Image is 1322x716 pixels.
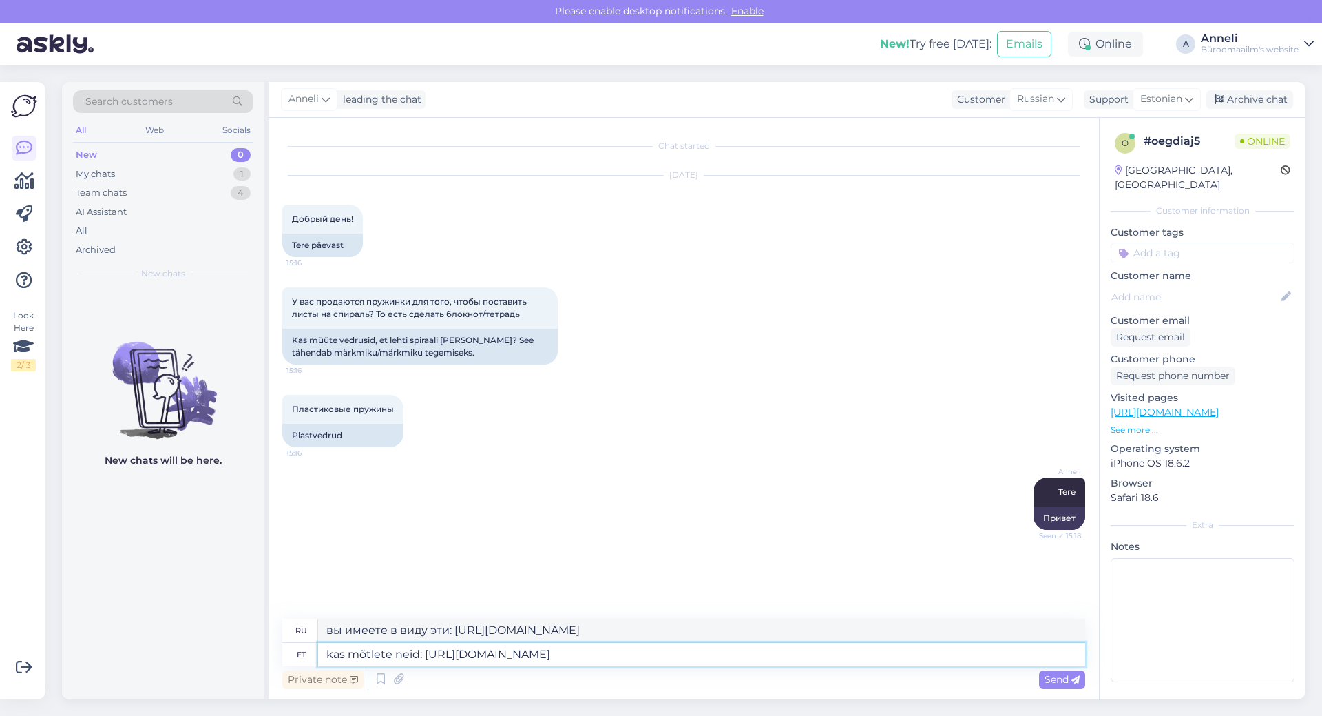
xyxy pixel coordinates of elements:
p: Customer name [1111,269,1294,283]
div: Extra [1111,519,1294,531]
div: Anneli [1201,33,1299,44]
div: 0 [231,148,251,162]
span: 15:16 [286,448,338,458]
div: Request email [1111,328,1190,347]
div: Büroomaailm's website [1201,44,1299,55]
div: All [73,121,89,139]
span: New chats [141,267,185,280]
span: 15:16 [286,365,338,376]
div: Kas müüte vedrusid, et lehti spiraali [PERSON_NAME]? See tähendab märkmiku/märkmiku tegemiseks. [282,329,558,365]
p: Operating system [1111,442,1294,456]
div: Customer information [1111,205,1294,217]
div: Support [1084,92,1129,107]
div: A [1176,34,1195,54]
p: See more ... [1111,424,1294,436]
div: et [297,643,306,666]
div: Request phone number [1111,367,1235,385]
div: Chat started [282,140,1085,152]
p: Customer phone [1111,352,1294,367]
div: [DATE] [282,169,1085,181]
div: Archive chat [1206,90,1293,109]
div: AI Assistant [76,205,127,219]
textarea: kas mõtlete neid: [URL][DOMAIN_NAME] [318,643,1085,666]
a: [URL][DOMAIN_NAME] [1111,406,1219,418]
p: iPhone OS 18.6.2 [1111,456,1294,471]
p: Safari 18.6 [1111,491,1294,505]
span: Search customers [85,94,173,109]
p: New chats will be here. [105,453,222,468]
span: Добрый день! [292,214,353,224]
div: Socials [220,121,253,139]
div: Tere päevast [282,234,363,257]
textarea: вы имеете в виду эти: [URL][DOMAIN_NAME] [318,619,1085,642]
img: Askly Logo [11,93,37,119]
div: 2 / 3 [11,359,36,371]
div: # oegdiaj5 [1144,133,1235,150]
span: Russian [1017,92,1054,107]
div: New [76,148,97,162]
input: Add name [1111,289,1279,305]
div: Customer [952,92,1005,107]
span: o [1122,138,1129,148]
div: My chats [76,167,115,181]
span: Anneli [288,92,319,107]
div: 1 [233,167,251,181]
p: Customer tags [1111,225,1294,240]
span: Tere [1058,487,1076,497]
div: Привет [1034,507,1085,530]
span: Пластиковые пружины [292,404,394,414]
span: Estonian [1140,92,1182,107]
span: Anneli [1029,467,1081,477]
input: Add a tag [1111,243,1294,263]
div: Archived [76,243,116,257]
div: [GEOGRAPHIC_DATA], [GEOGRAPHIC_DATA] [1115,163,1281,192]
div: Web [143,121,167,139]
b: New! [880,37,910,50]
div: Plastvedrud [282,424,403,447]
div: Private note [282,671,364,689]
img: No chats [62,317,264,441]
span: 15:16 [286,258,338,268]
div: Team chats [76,186,127,200]
span: У вас продаются пружинки для того, чтобы поставить листы на спираль? То есть сделать блокнот/тетрадь [292,296,529,319]
div: ru [295,619,307,642]
span: Online [1235,134,1290,149]
div: 4 [231,186,251,200]
a: AnneliBüroomaailm's website [1201,33,1314,55]
p: Customer email [1111,314,1294,328]
p: Browser [1111,476,1294,491]
div: Try free [DATE]: [880,36,992,52]
span: Enable [727,5,768,17]
span: Seen ✓ 15:18 [1029,531,1081,541]
p: Visited pages [1111,391,1294,405]
div: Look Here [11,309,36,371]
button: Emails [997,31,1051,57]
div: All [76,224,87,238]
span: Send [1045,673,1080,686]
p: Notes [1111,540,1294,554]
div: Online [1068,32,1143,57]
div: leading the chat [337,92,421,107]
